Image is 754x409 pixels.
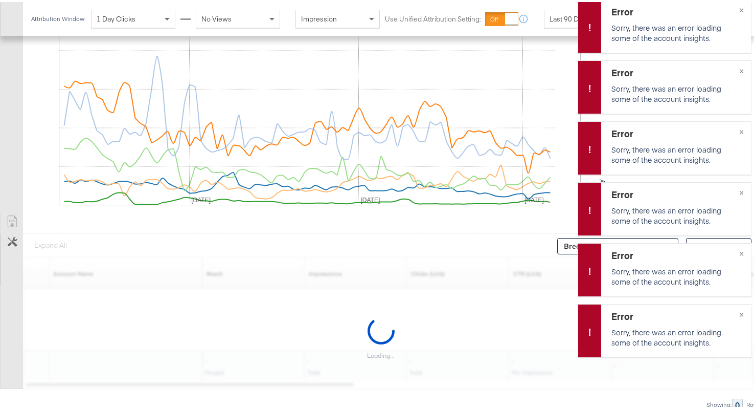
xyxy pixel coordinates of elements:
span: Breakdowns: [564,239,664,249]
button: × [732,242,751,260]
span: × [739,1,744,13]
button: × [732,303,751,321]
div: Error [611,308,738,320]
p: Sorry, there was an error loading some of the account insights. [611,142,738,163]
span: × [739,123,744,135]
span: × [739,245,744,256]
div: Error [611,186,738,199]
span: × [739,184,744,196]
label: Use Unified Attribution Setting: [385,12,481,22]
p: Sorry, there was an error loading some of the account insights. [611,20,738,41]
button: × [732,181,751,199]
span: No Views [201,12,232,21]
div: Attribution Window: [31,13,86,20]
span: 1 Day Clicks [97,12,135,21]
button: Breakdowns:Day, Campaign [557,236,678,252]
div: Error [611,3,738,16]
p: Sorry, there was an error loading some of the account insights. [611,203,738,224]
span: × [739,62,744,74]
span: Impression [301,12,337,21]
button: × [732,59,751,77]
p: Sorry, there was an error loading some of the account insights. [611,325,738,346]
span: Last 90 Days [550,12,589,21]
div: Error [611,247,738,260]
div: Loading... [367,350,395,358]
p: Sorry, there was an error loading some of the account insights. [611,81,738,102]
button: × [732,120,751,138]
div: Showing: [706,399,732,406]
div: Error [611,64,738,77]
p: Sorry, there was an error loading some of the account insights. [611,264,738,285]
span: × [739,306,744,317]
div: Error [611,125,738,138]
